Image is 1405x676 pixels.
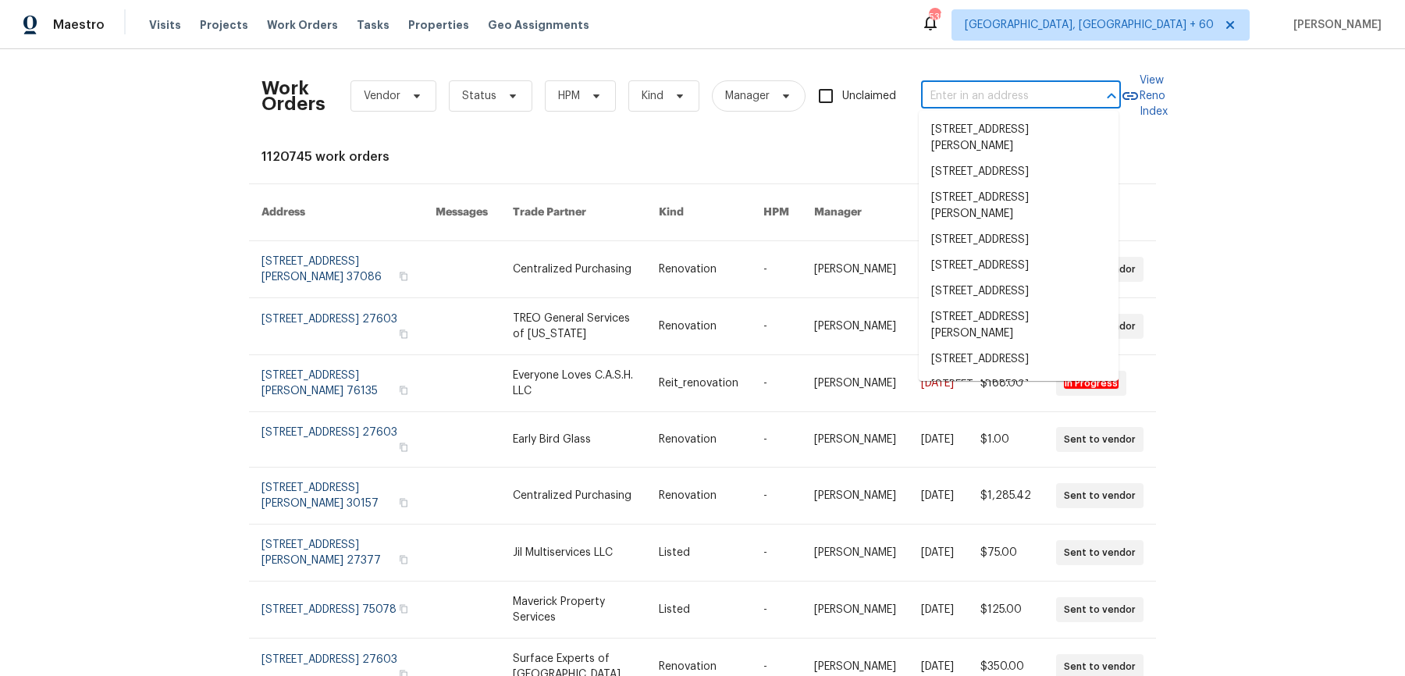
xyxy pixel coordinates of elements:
td: Centralized Purchasing [500,468,646,525]
td: - [751,468,802,525]
td: Renovation [646,468,751,525]
button: Copy Address [397,496,411,510]
li: [STREET_ADDRESS] [919,279,1119,304]
div: 1120745 work orders [261,149,1144,165]
button: Copy Address [397,602,411,616]
span: Maestro [53,17,105,33]
div: 535 [929,9,940,25]
li: [STREET_ADDRESS][PERSON_NAME] [919,117,1119,159]
td: [PERSON_NAME] [802,412,909,468]
th: Kind [646,184,751,241]
td: [PERSON_NAME] [802,241,909,298]
td: - [751,412,802,468]
span: Work Orders [267,17,338,33]
button: Copy Address [397,327,411,341]
td: Centralized Purchasing [500,241,646,298]
span: Properties [408,17,469,33]
td: - [751,355,802,412]
li: [STREET_ADDRESS] [919,253,1119,279]
td: [PERSON_NAME] [802,355,909,412]
span: Kind [642,88,663,104]
span: HPM [558,88,580,104]
span: [PERSON_NAME] [1287,17,1382,33]
span: Vendor [364,88,400,104]
th: Manager [802,184,909,241]
li: [STREET_ADDRESS] [919,159,1119,185]
td: TREO General Services of [US_STATE] [500,298,646,355]
th: Messages [423,184,500,241]
td: - [751,582,802,639]
td: Renovation [646,241,751,298]
td: Listed [646,582,751,639]
span: [GEOGRAPHIC_DATA], [GEOGRAPHIC_DATA] + 60 [965,17,1214,33]
li: [STREET_ADDRESS][PERSON_NAME] [919,372,1119,414]
td: Jil Multiservices LLC [500,525,646,582]
th: Trade Partner [500,184,646,241]
button: Close [1101,85,1122,107]
a: View Reno Index [1121,73,1168,119]
li: [STREET_ADDRESS][PERSON_NAME] [919,185,1119,227]
td: - [751,298,802,355]
td: [PERSON_NAME] [802,468,909,525]
span: Projects [200,17,248,33]
span: Status [462,88,496,104]
td: Renovation [646,298,751,355]
span: Visits [149,17,181,33]
li: [STREET_ADDRESS][PERSON_NAME] [919,304,1119,347]
td: - [751,241,802,298]
button: Copy Address [397,269,411,283]
td: [PERSON_NAME] [802,298,909,355]
td: - [751,525,802,582]
span: Manager [725,88,770,104]
button: Copy Address [397,383,411,397]
h2: Work Orders [261,80,325,112]
input: Enter in an address [921,84,1077,109]
th: Due Date [909,184,968,241]
button: Copy Address [397,440,411,454]
td: [PERSON_NAME] [802,525,909,582]
td: Maverick Property Services [500,582,646,639]
button: Copy Address [397,553,411,567]
span: Geo Assignments [488,17,589,33]
td: Renovation [646,412,751,468]
th: Address [249,184,423,241]
th: HPM [751,184,802,241]
td: Listed [646,525,751,582]
td: Early Bird Glass [500,412,646,468]
td: Everyone Loves C.A.S.H. LLC [500,355,646,412]
td: [PERSON_NAME] [802,582,909,639]
li: [STREET_ADDRESS] [919,227,1119,253]
td: Reit_renovation [646,355,751,412]
li: [STREET_ADDRESS] [919,347,1119,372]
span: Unclaimed [842,88,896,105]
span: Tasks [357,20,389,30]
